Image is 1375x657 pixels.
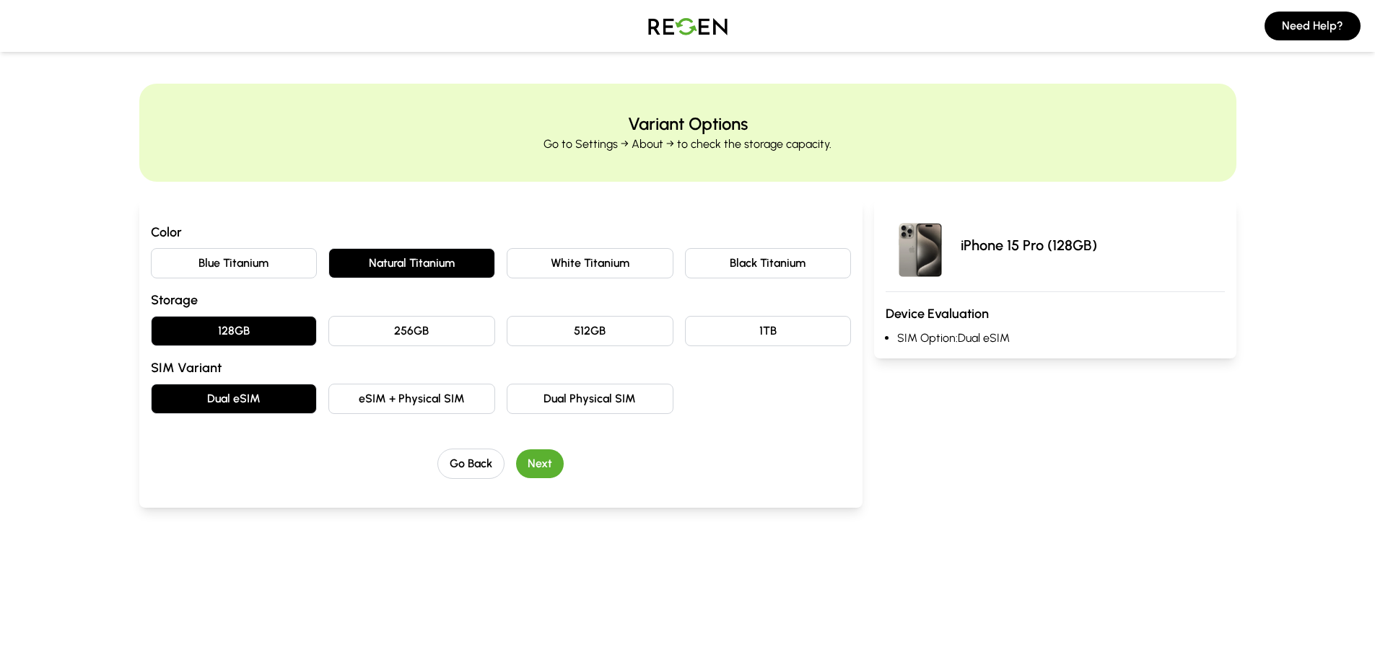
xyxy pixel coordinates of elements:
[544,136,831,153] p: Go to Settings → About → to check the storage capacity.
[897,330,1224,347] li: SIM Option: Dual eSIM
[328,384,495,414] button: eSIM + Physical SIM
[507,384,673,414] button: Dual Physical SIM
[151,384,318,414] button: Dual eSIM
[685,248,852,278] button: Black Titanium
[1265,12,1361,40] button: Need Help?
[437,449,505,479] button: Go Back
[151,316,318,346] button: 128GB
[151,290,852,310] h3: Storage
[507,248,673,278] button: White Titanium
[886,211,955,280] img: iPhone 15 Pro
[151,358,852,378] h3: SIM Variant
[507,316,673,346] button: 512GB
[685,316,852,346] button: 1TB
[328,316,495,346] button: 256GB
[151,248,318,278] button: Blue Titanium
[886,304,1224,324] h3: Device Evaluation
[628,113,748,136] h2: Variant Options
[328,248,495,278] button: Natural Titanium
[961,235,1097,255] p: iPhone 15 Pro (128GB)
[637,6,738,46] img: Logo
[151,222,852,242] h3: Color
[516,449,564,478] button: Next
